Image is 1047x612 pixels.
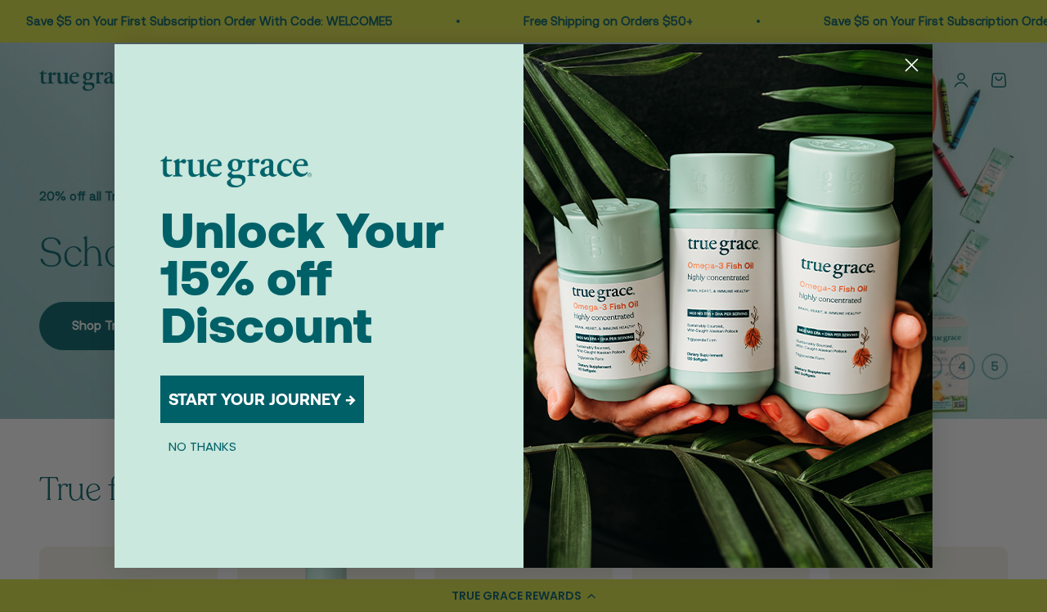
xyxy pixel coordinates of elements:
button: START YOUR JOURNEY → [160,376,364,423]
img: 098727d5-50f8-4f9b-9554-844bb8da1403.jpeg [523,44,932,568]
img: logo placeholder [160,156,312,187]
span: Unlock Your 15% off Discount [160,202,444,353]
button: NO THANKS [160,436,245,456]
button: Close dialog [897,51,926,79]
